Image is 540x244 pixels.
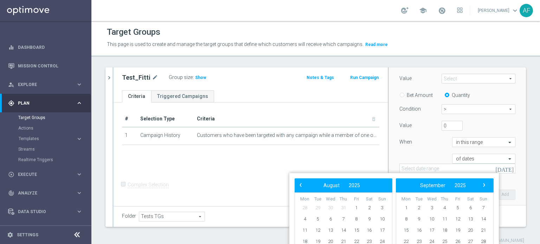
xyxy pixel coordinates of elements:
span: 21 [478,225,489,236]
i: keyboard_arrow_right [76,81,83,88]
span: 10 [377,213,388,225]
label: : [193,74,194,80]
button: ‹ [296,181,306,190]
span: 8 [351,213,362,225]
button: Notes & Tags [306,74,335,81]
a: Optibot [18,221,73,239]
span: 13 [465,213,476,225]
span: Customers who have been targeted with any campaign while a member of one or more of the 6 specifi... [197,132,377,138]
span: 29 [312,202,323,213]
bs-datepicker-navigation-view: ​ ​ ​ [398,181,488,190]
label: When [399,139,412,145]
span: Analyze [18,191,76,195]
button: Read more [365,41,388,48]
ng-select: of dates [452,154,515,164]
div: Optibot [8,221,83,239]
span: August [323,183,340,188]
i: keyboard_arrow_right [76,208,83,215]
span: 13 [325,225,336,236]
div: Analyze [8,190,76,196]
label: Value [399,75,412,81]
label: Complex Selection [128,182,169,188]
div: Mission Control [8,63,83,69]
span: 12 [312,225,323,236]
button: September [416,181,450,190]
div: Plan [8,100,76,106]
h2: Test_Fitti [122,73,150,82]
button: Run Campaign [349,74,379,81]
input: Select date range [399,164,515,173]
div: Dashboard [8,38,83,57]
th: weekday [350,196,363,202]
a: Criteria [122,90,151,103]
i: track_changes [8,190,14,196]
button: Data Studio keyboard_arrow_right [8,209,83,215]
i: equalizer [8,44,14,51]
button: 2025 [344,181,365,190]
span: 3 [426,202,437,213]
th: weekday [324,196,337,202]
span: 28 [299,202,310,213]
th: weekday [311,196,324,202]
span: 30 [325,202,336,213]
span: 2025 [455,183,466,188]
span: 7 [478,202,489,213]
i: gps_fixed [8,100,14,106]
span: 6 [325,213,336,225]
span: 8 [400,213,412,225]
i: keyboard_arrow_right [76,171,83,178]
label: Group size [169,74,193,80]
span: September [420,183,445,188]
button: Templates keyboard_arrow_right [18,136,83,141]
span: Explore [18,83,76,87]
div: Data Studio [8,209,76,215]
div: AF [520,4,533,17]
th: weekday [363,196,376,202]
th: weekday [375,196,388,202]
th: weekday [337,196,350,202]
span: school [419,7,427,14]
div: Templates [18,133,91,144]
th: weekday [438,196,451,202]
button: equalizer Dashboard [8,45,83,50]
label: Condition [399,106,421,112]
button: › [479,181,488,190]
i: play_circle_outline [8,171,14,178]
h1: Target Groups [107,27,160,37]
th: weekday [477,196,490,202]
span: 15 [351,225,362,236]
td: Campaign History [137,127,194,145]
a: Actions [18,125,73,131]
i: person_search [8,81,14,88]
span: This page is used to create and manage the target groups that define which customers will receive... [107,41,364,47]
span: 14 [478,213,489,225]
button: gps_fixed Plan keyboard_arrow_right [8,100,83,106]
span: 20 [465,225,476,236]
button: August [319,181,344,190]
span: 15 [400,225,412,236]
div: Realtime Triggers [18,154,91,165]
span: 17 [377,225,388,236]
label: Bet Amount [407,92,433,98]
th: weekday [451,196,464,202]
ng-select: in this range [452,137,515,147]
span: 18 [439,225,450,236]
span: Execute [18,172,76,177]
div: Explore [8,81,76,88]
span: 16 [364,225,375,236]
th: weekday [413,196,426,202]
button: [DATE] [494,164,515,174]
i: settings [7,232,13,238]
i: mode_edit [152,73,158,82]
div: person_search Explore keyboard_arrow_right [8,82,83,87]
span: 12 [452,213,463,225]
span: 14 [338,225,349,236]
a: Settings [17,233,38,237]
span: 5 [312,213,323,225]
span: 1 [400,202,412,213]
span: 3 [377,202,388,213]
button: track_changes Analyze keyboard_arrow_right [8,190,83,196]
